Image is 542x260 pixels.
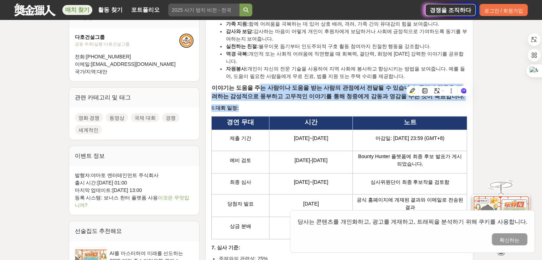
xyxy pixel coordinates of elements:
font: 포트폴리오 [131,7,160,13]
font: 가족 지원: [226,21,249,27]
font: 활동 찾기 [98,7,122,13]
font: 이야기는 도움을 주는 사람이나 도움을 받는 사람의 관점에서 전달될 수 있습니다. 공감과 행동을 장려하는 감성적으로 풍부하고 고무적인 이야기를 통해 청중에게 감동과 영감을 주는... [211,85,464,99]
font: 다호건설그룹 [104,42,130,47]
font: 이메일: [75,61,91,67]
font: 선술집도 추천해요 [75,228,122,234]
font: 최종 심사 [230,179,251,185]
img: d2146d9a-e6f6-4337-9592-8cefde37ba6b.png [473,195,530,242]
font: 심사위원단이 최종 후보작을 검토함 [371,179,450,185]
font: [DATE] [303,201,319,207]
font: 발행자: [75,172,91,178]
font: 예비 검토 [230,157,251,163]
font: 등록 시스템: 보너스 헌터 플랫폼 사용 [75,195,158,201]
font: 야마토 엔터테인먼트 주식회사 [91,172,159,178]
a: 활동 찾기 [95,5,125,15]
font: 출시 시간: [75,180,98,186]
font: 감사와 보답: [226,28,254,34]
font: 실천하는 친절: [226,43,259,49]
input: 2025 사기 방지 비전 - 전국 영화 경쟁 부문 [168,4,239,16]
font: 로그인 / 회원가입 [484,8,523,14]
font: 개인적 또는 사회적 어려움에 직면했을 때 회복력, 결단력, 희망에 [DATE] 강력한 이야기를 공유합니다. [226,51,463,64]
font: 경쟁 [166,115,176,121]
a: 경쟁을 조직하다 [425,4,476,16]
font: 시간 [305,119,318,126]
font: 불우이웃 돕기부터 인도주의적 구호 활동 참여까지 친절한 행동을 강조합니다. [259,43,431,49]
font: 마지막 업데이트: [75,187,113,193]
a: 매치 찾기 [62,5,92,15]
font: [DATE]~[DATE] [294,135,328,141]
font: 동영상 [109,115,124,121]
font: 대만 [97,69,107,74]
font: 함께 어려움을 극복하는 데 있어 상호 배려, 격려, 가족 간의 유대감의 힘을 보여줍니다. [249,21,439,27]
font: 이벤트 정보 [75,153,105,159]
font: 6. [211,105,216,111]
font: 역경 극복: [226,51,249,57]
font: [PHONE_NUMBER] [86,54,131,59]
a: 세계적인 [75,125,102,134]
font: 매치 찾기 [65,7,89,13]
a: 국제 대회 [131,113,159,122]
font: 개인이 자신의 전문 기술을 사용하여 지역 사회에 봉사하고 향상시키는 방법을 보여줍니다. 예를 들어, 도움이 필요한 사람들에게 무료 진료, 법률 지원 또는 주택 수리를 제공합니다. [226,66,465,79]
font: 세계적인 [78,127,98,133]
font: 경연 무대 [227,119,254,126]
a: 동영상 [106,113,128,122]
font: 제출 기간 [230,135,251,141]
font: 7. 심사 기준: [211,245,240,250]
font: [DATE]~[DATE] [294,179,328,185]
font: 공식 홈페이지에 게재된 결과와 이메일로 전송된 결과 [357,197,463,210]
font: 마감일: [DATE] 23:59 (GMT+8) [376,135,444,141]
font: 확신하는 [500,237,520,243]
font: 감사하는 마음이 어떻게 개인이 후원자에게 보답하거나 사회에 긍정적으로 기여하도록 동기를 부여하는지 보여줍니다. [226,28,467,42]
font: 국가/지역: [75,69,98,74]
font: [DATE] 13:00 [112,187,142,193]
a: 영화 경쟁 [75,113,103,122]
font: 다호건설그룹 [75,34,105,40]
font: 대회 일정: [216,105,239,111]
font: 관련 카테고리 및 태그 [75,94,131,100]
font: 경쟁을 조직하다 [430,7,471,13]
font: 상금 분배 [230,223,251,229]
font: 노트 [403,119,416,126]
font: [EMAIL_ADDRESS][DOMAIN_NAME] [91,61,175,67]
font: 국제 대회 [134,115,156,121]
button: 확신하는 [492,233,527,245]
font: Bounty Hunter 플랫폼에 최종 후보 발표가 게시되었습니다. [358,154,462,167]
a: 포트폴리오 [128,5,162,15]
font: [DATE]-[DATE] [294,157,327,163]
font: 당사는 콘텐츠를 개인화하고, 광고를 게재하고, 트래픽을 분석하기 위해 쿠키를 사용합니다. [298,219,527,225]
a: 경쟁 [162,113,179,122]
font: 전화: [75,54,86,59]
font: 공동 주최/실행: [75,42,104,47]
font: 당첨자 발표 [227,201,254,207]
font: 영화 경쟁 [78,115,100,121]
font: [DATE] 01:00 [97,180,127,186]
font: 자원봉사: [226,66,247,72]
